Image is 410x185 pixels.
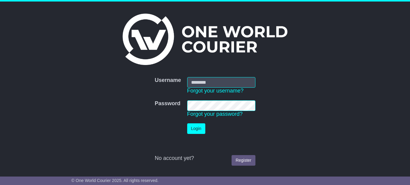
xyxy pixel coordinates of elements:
[71,178,159,183] span: © One World Courier 2025. All rights reserved.
[155,77,181,84] label: Username
[187,123,205,134] button: Login
[187,88,244,94] a: Forgot your username?
[155,155,255,162] div: No account yet?
[155,100,180,107] label: Password
[187,111,243,117] a: Forgot your password?
[232,155,255,166] a: Register
[123,14,287,65] img: One World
